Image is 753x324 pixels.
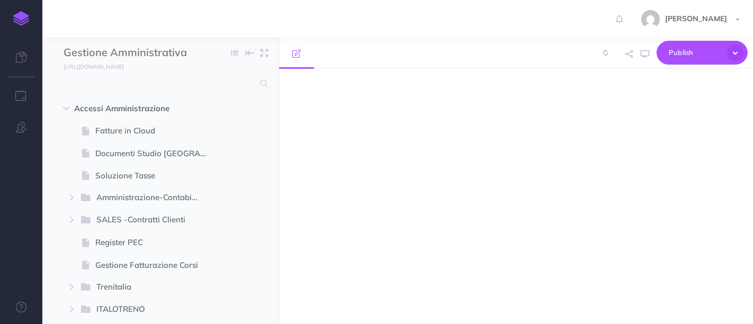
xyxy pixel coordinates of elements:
span: Amministrazione-Contabilità [96,191,207,205]
img: logo-mark.svg [13,11,29,26]
span: SALES -Contratti Clienti [96,213,199,227]
span: ITALOTRENO [96,303,199,317]
span: Accessi Amministrazione [74,102,202,115]
input: Search [64,74,254,93]
input: Documentation Name [64,45,188,61]
span: Publish [669,44,722,61]
span: Gestione Fatturazione Corsi [95,259,215,272]
small: [URL][DOMAIN_NAME] [64,63,124,70]
span: Trenitalia [96,281,199,294]
span: Fatture in Cloud [95,124,215,137]
span: Register PEC [95,236,215,249]
a: [URL][DOMAIN_NAME] [42,61,135,71]
span: Soluzione Tasse [95,169,215,182]
span: [PERSON_NAME] [660,14,732,23]
span: Documenti Studio [GEOGRAPHIC_DATA] [95,147,215,160]
button: Publish [657,41,748,65]
img: 773ddf364f97774a49de44848d81cdba.jpg [641,10,660,29]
